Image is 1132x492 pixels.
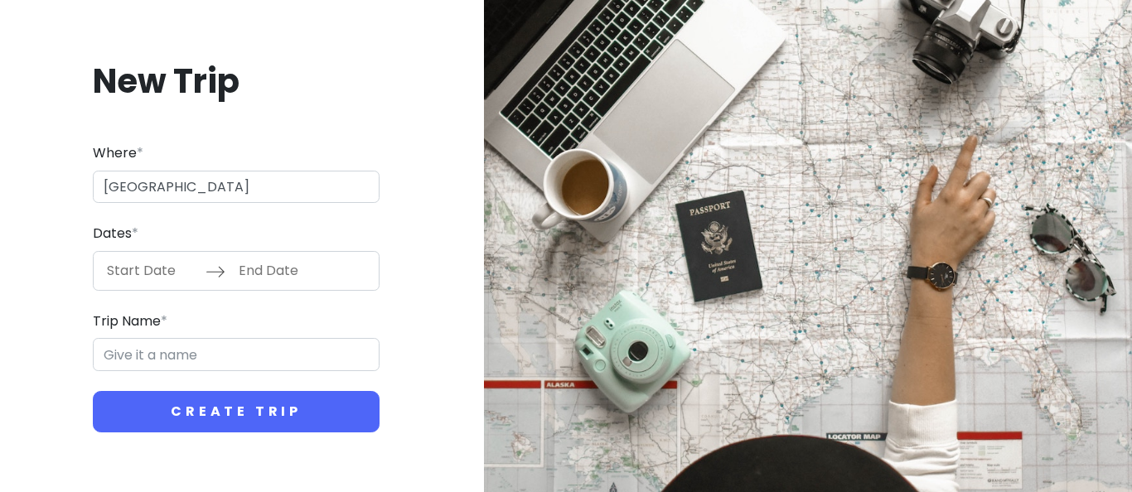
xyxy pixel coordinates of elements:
input: City (e.g., New York) [93,171,380,204]
label: Trip Name [93,311,167,332]
h1: New Trip [93,60,380,103]
input: End Date [230,252,337,290]
label: Dates [93,223,138,244]
button: Create Trip [93,391,380,432]
label: Where [93,142,143,164]
input: Give it a name [93,338,380,371]
input: Start Date [98,252,206,290]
